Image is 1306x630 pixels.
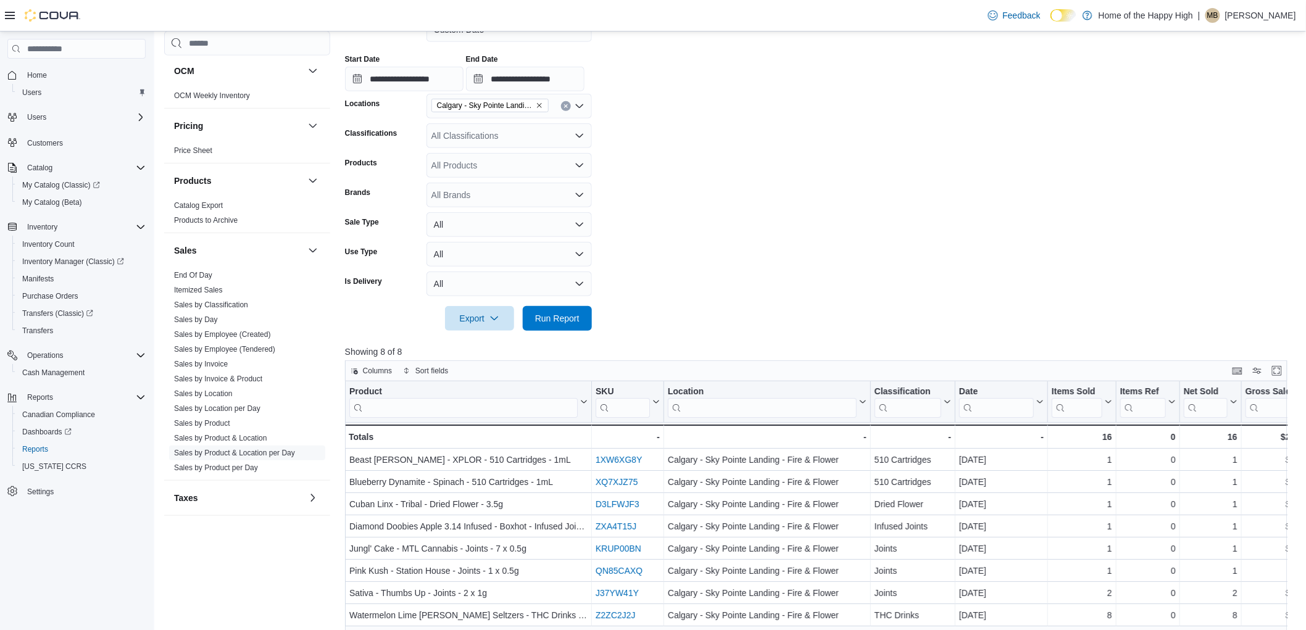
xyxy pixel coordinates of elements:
[1184,541,1237,556] div: 1
[22,484,146,499] span: Settings
[596,499,639,509] a: D3LFWJF3
[12,305,151,322] a: Transfers (Classic)
[349,497,588,512] div: Cuban Linx - Tribal - Dried Flower - 3.5g
[174,175,212,187] h3: Products
[668,386,857,398] div: Location
[306,173,320,188] button: Products
[596,477,638,487] a: XQ7XJZ75
[875,475,951,489] div: 510 Cartridges
[445,306,514,331] button: Export
[174,300,248,309] a: Sales by Classification
[1246,386,1302,418] div: Gross Sales
[22,88,41,97] span: Users
[875,563,951,578] div: Joints
[27,70,47,80] span: Home
[596,386,650,398] div: SKU
[959,563,1044,578] div: [DATE]
[959,519,1044,534] div: [DATE]
[17,178,105,193] a: My Catalog (Classic)
[12,423,151,441] a: Dashboards
[1052,497,1112,512] div: 1
[959,541,1044,556] div: [DATE]
[596,544,641,553] a: KRUP00BN
[596,610,636,620] a: Z2ZC2J2J
[17,459,91,474] a: [US_STATE] CCRS
[22,110,51,125] button: Users
[2,389,151,406] button: Reports
[1120,429,1176,444] div: 0
[12,176,151,194] a: My Catalog (Classic)
[596,566,643,576] a: QN85CAXQ
[174,344,275,354] span: Sales by Employee (Tendered)
[17,271,59,286] a: Manifests
[17,407,146,422] span: Canadian Compliance
[668,608,867,623] div: Calgary - Sky Pointe Landing - Fire & Flower
[17,289,146,304] span: Purchase Orders
[466,67,584,91] input: Press the down key to open a popover containing a calendar.
[596,429,660,444] div: -
[174,146,212,155] span: Price Sheet
[174,418,230,428] span: Sales by Product
[306,118,320,133] button: Pricing
[452,306,507,331] span: Export
[174,404,260,413] span: Sales by Location per Day
[17,459,146,474] span: Washington CCRS
[1250,363,1265,378] button: Display options
[345,276,382,286] label: Is Delivery
[174,201,223,210] span: Catalog Export
[875,608,951,623] div: THC Drinks
[174,389,233,398] a: Sales by Location
[17,306,146,321] span: Transfers (Classic)
[1184,497,1237,512] div: 1
[575,101,584,111] button: Open list of options
[1270,363,1284,378] button: Enter fullscreen
[1207,8,1218,23] span: MB
[2,159,151,176] button: Catalog
[1052,608,1112,623] div: 8
[1205,8,1220,23] div: Madyson Baerwald
[174,285,223,295] span: Itemized Sales
[7,61,146,533] nav: Complex example
[174,360,228,368] a: Sales by Invoice
[349,452,588,467] div: Beast [PERSON_NAME] - XPLOR - 510 Cartridges - 1mL
[875,519,951,534] div: Infused Joints
[875,497,951,512] div: Dried Flower
[1120,541,1176,556] div: 0
[345,247,377,257] label: Use Type
[22,484,59,499] a: Settings
[22,220,62,234] button: Inventory
[22,326,53,336] span: Transfers
[1120,386,1176,418] button: Items Ref
[17,289,83,304] a: Purchase Orders
[1120,386,1166,398] div: Items Ref
[349,608,588,623] div: Watermelon Lime [PERSON_NAME] Seltzers - THC Drinks - 355mL
[27,222,57,232] span: Inventory
[174,244,197,257] h3: Sales
[174,315,218,324] a: Sales by Day
[174,271,212,280] a: End Of Day
[22,410,95,420] span: Canadian Compliance
[1052,386,1102,418] div: Items Sold
[1184,386,1237,418] button: Net Sold
[306,64,320,78] button: OCM
[174,463,258,472] a: Sales by Product per Day
[17,195,146,210] span: My Catalog (Beta)
[22,135,146,150] span: Customers
[174,449,295,457] a: Sales by Product & Location per Day
[349,519,588,534] div: Diamond Doobies Apple 3.14 Infused - Boxhot - Infused Joints - 2 x 0.5g
[27,392,53,402] span: Reports
[1120,386,1166,418] div: Items Ref
[1184,386,1228,398] div: Net Sold
[345,158,377,168] label: Products
[22,220,146,234] span: Inventory
[959,386,1044,418] button: Date
[349,586,588,600] div: Sativa - Thumbs Up - Joints - 2 x 1g
[12,364,151,381] button: Cash Management
[345,346,1297,358] p: Showing 8 of 8
[426,212,592,237] button: All
[668,429,867,444] div: -
[536,102,543,109] button: Remove Calgary - Sky Pointe Landing - Fire & Flower from selection in this group
[17,407,100,422] a: Canadian Compliance
[22,110,146,125] span: Users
